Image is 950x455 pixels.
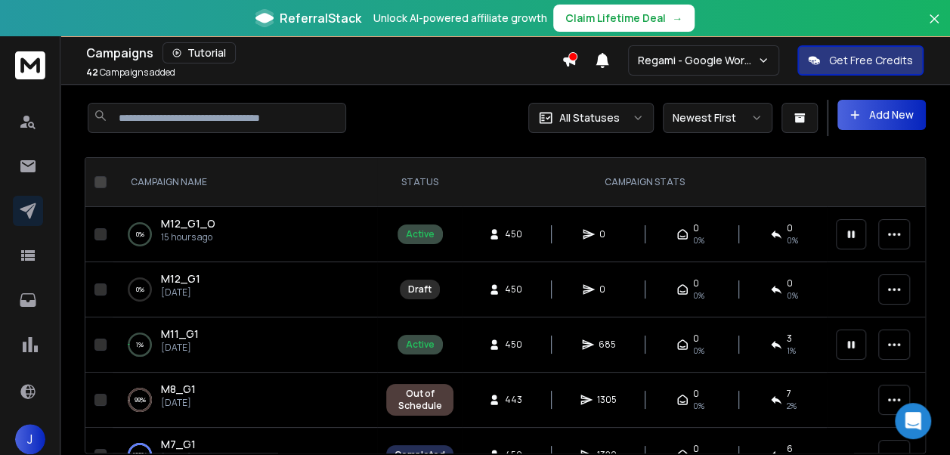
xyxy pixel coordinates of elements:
div: Out of Schedule [395,388,445,412]
div: Draft [408,283,432,296]
span: M7_G1 [161,437,196,451]
a: M12_G1_O [161,216,215,231]
a: M12_G1 [161,271,200,286]
p: Unlock AI-powered affiliate growth [373,11,547,26]
a: M7_G1 [161,437,196,452]
span: M8_G1 [161,382,196,396]
span: 0% [693,234,704,246]
span: 7 [787,388,791,400]
span: 450 [505,339,522,351]
p: All Statuses [559,110,620,125]
button: Tutorial [162,42,236,63]
p: 0 % [136,227,144,242]
th: CAMPAIGN NAME [113,158,377,207]
span: 0 [693,388,699,400]
td: 0%M12_G1[DATE] [113,262,377,317]
button: Claim Lifetime Deal→ [553,5,695,32]
span: 0% [787,234,798,246]
span: 685 [599,339,616,351]
button: Get Free Credits [797,45,924,76]
span: 450 [505,228,522,240]
p: 15 hours ago [161,231,215,243]
span: 0 [693,443,699,455]
p: [DATE] [161,342,199,354]
span: M12_G1 [161,271,200,286]
th: CAMPAIGN STATS [463,158,827,207]
span: 2 % [787,400,797,412]
span: 443 [505,394,522,406]
p: 0 % [136,282,144,297]
a: M11_G1 [161,327,199,342]
span: ReferralStack [280,9,361,27]
span: 0 [693,222,699,234]
button: Close banner [924,9,944,45]
p: Regami - Google Workspace [638,53,757,68]
button: J [15,424,45,454]
p: [DATE] [161,286,200,299]
p: 99 % [135,392,146,407]
span: 0 [599,228,614,240]
span: 0% [693,289,704,302]
div: Open Intercom Messenger [895,403,931,439]
td: 1%M11_G1[DATE] [113,317,377,373]
p: Campaigns added [86,67,175,79]
span: → [672,11,682,26]
span: M11_G1 [161,327,199,341]
span: 0 [693,333,699,345]
div: Active [406,339,435,351]
span: 1 % [787,345,796,357]
span: 0 [787,277,793,289]
span: 0% [693,400,704,412]
span: 1305 [597,394,617,406]
span: 42 [86,66,98,79]
p: Get Free Credits [829,53,913,68]
div: Active [406,228,435,240]
span: 450 [505,283,522,296]
span: 6 [787,443,793,455]
span: 0 [599,283,614,296]
span: 3 [787,333,792,345]
span: 0 [693,277,699,289]
span: 0% [787,289,798,302]
button: Add New [837,100,926,130]
a: M8_G1 [161,382,196,397]
p: 1 % [136,337,144,352]
span: 0 [787,222,793,234]
span: 0% [693,345,704,357]
th: STATUS [377,158,463,207]
button: Newest First [663,103,772,133]
p: [DATE] [161,397,196,409]
div: Campaigns [86,42,562,63]
td: 0%M12_G1_O15 hours ago [113,207,377,262]
td: 99%M8_G1[DATE] [113,373,377,428]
